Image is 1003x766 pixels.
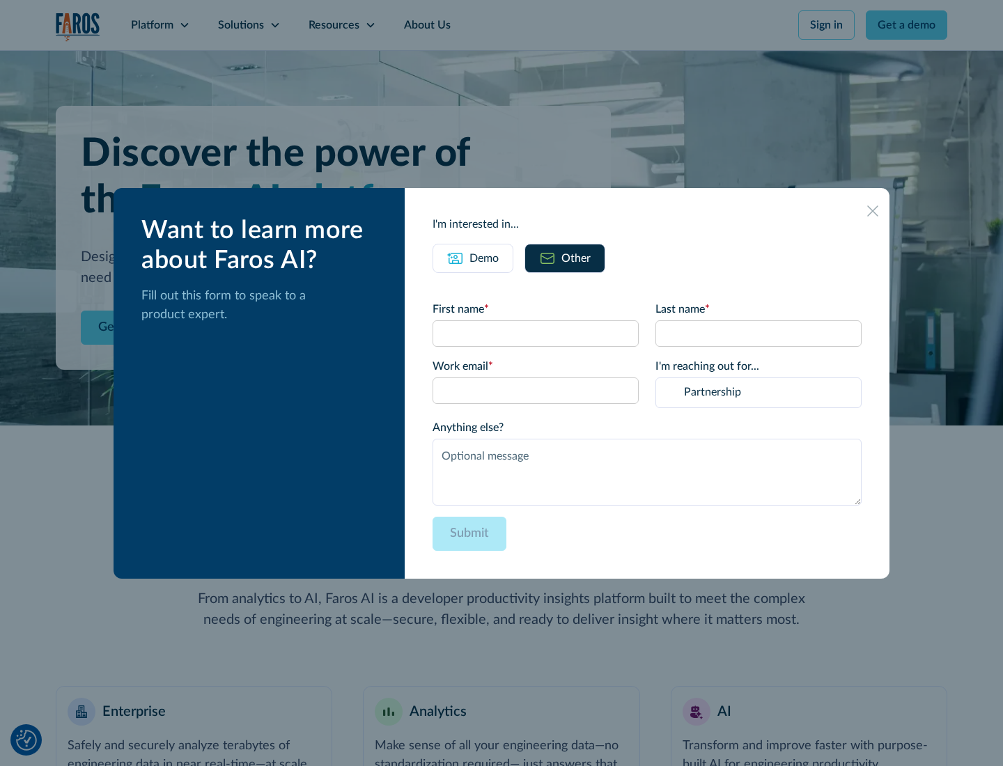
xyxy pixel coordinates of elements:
[433,517,506,551] input: Submit
[655,358,862,375] label: I'm reaching out for...
[433,419,862,436] label: Anything else?
[433,358,639,375] label: Work email
[433,216,862,233] div: I'm interested in...
[655,301,862,318] label: Last name
[433,301,862,551] form: Email Form
[141,216,382,276] div: Want to learn more about Faros AI?
[141,287,382,325] p: Fill out this form to speak to a product expert.
[433,301,639,318] label: First name
[561,250,591,267] div: Other
[469,250,499,267] div: Demo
